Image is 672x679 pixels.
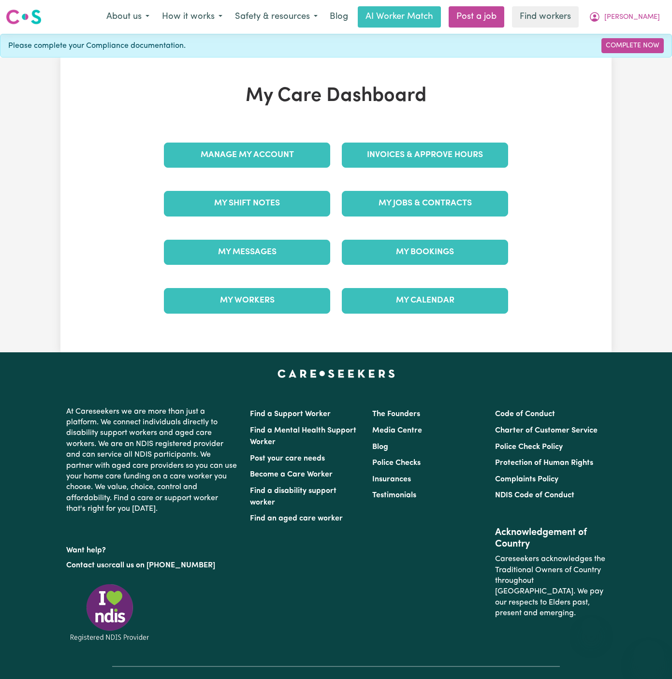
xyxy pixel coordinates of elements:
[495,459,593,467] a: Protection of Human Rights
[250,455,325,462] a: Post your care needs
[164,191,330,216] a: My Shift Notes
[604,12,660,23] span: [PERSON_NAME]
[278,370,395,377] a: Careseekers home page
[358,6,441,28] a: AI Worker Match
[6,6,42,28] a: Careseekers logo
[342,143,508,168] a: Invoices & Approve Hours
[342,288,508,313] a: My Calendar
[601,38,664,53] a: Complete Now
[250,471,333,478] a: Become a Care Worker
[372,443,388,451] a: Blog
[495,410,555,418] a: Code of Conduct
[250,427,356,446] a: Find a Mental Health Support Worker
[372,427,422,434] a: Media Centre
[66,403,238,519] p: At Careseekers we are more than just a platform. We connect individuals directly to disability su...
[449,6,504,28] a: Post a job
[583,7,666,27] button: My Account
[164,143,330,168] a: Manage My Account
[512,6,579,28] a: Find workers
[495,527,606,550] h2: Acknowledgement of Country
[342,240,508,265] a: My Bookings
[495,427,598,434] a: Charter of Customer Service
[66,541,238,556] p: Want help?
[66,556,238,575] p: or
[372,476,411,483] a: Insurances
[6,8,42,26] img: Careseekers logo
[250,410,331,418] a: Find a Support Worker
[66,562,104,569] a: Contact us
[100,7,156,27] button: About us
[582,617,601,636] iframe: Close message
[495,550,606,622] p: Careseekers acknowledges the Traditional Owners of Country throughout [GEOGRAPHIC_DATA]. We pay o...
[324,6,354,28] a: Blog
[156,7,229,27] button: How it works
[633,640,664,671] iframe: Button to launch messaging window
[495,476,558,483] a: Complaints Policy
[250,515,343,522] a: Find an aged care worker
[8,40,186,52] span: Please complete your Compliance documentation.
[250,487,336,506] a: Find a disability support worker
[112,562,215,569] a: call us on [PHONE_NUMBER]
[372,410,420,418] a: The Founders
[229,7,324,27] button: Safety & resources
[164,240,330,265] a: My Messages
[372,459,421,467] a: Police Checks
[495,443,563,451] a: Police Check Policy
[164,288,330,313] a: My Workers
[372,491,416,499] a: Testimonials
[158,85,514,108] h1: My Care Dashboard
[342,191,508,216] a: My Jobs & Contracts
[66,582,153,643] img: Registered NDIS provider
[495,491,574,499] a: NDIS Code of Conduct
